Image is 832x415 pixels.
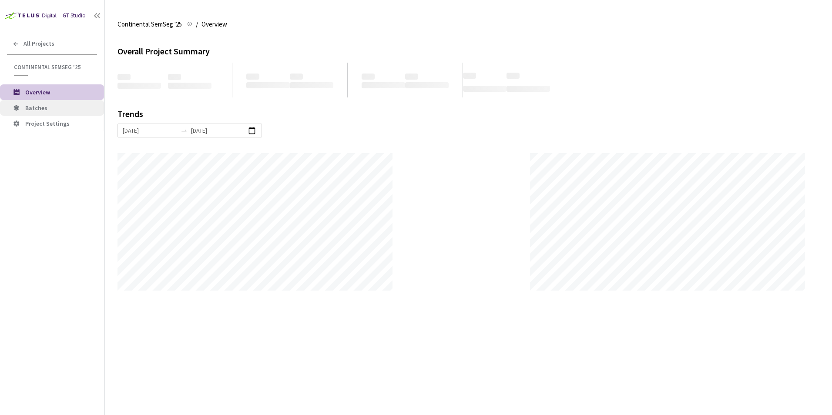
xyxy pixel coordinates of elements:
span: ‌ [246,74,259,80]
span: ‌ [117,83,161,89]
div: Overall Project Summary [117,45,819,58]
span: ‌ [290,82,333,88]
span: ‌ [168,83,211,89]
span: ‌ [362,82,405,88]
span: ‌ [290,74,303,80]
span: ‌ [463,73,476,79]
span: ‌ [507,86,550,92]
div: GT Studio [63,12,86,20]
input: End date [191,126,245,135]
input: Start date [123,126,177,135]
span: ‌ [168,74,181,80]
span: ‌ [362,74,375,80]
span: ‌ [463,86,507,92]
div: Trends [117,110,807,124]
span: to [181,127,188,134]
span: ‌ [117,74,131,80]
span: ‌ [246,82,290,88]
span: ‌ [405,82,449,88]
li: / [196,19,198,30]
span: ‌ [507,73,520,79]
span: Project Settings [25,120,70,127]
span: Overview [25,88,50,96]
span: Continental SemSeg '25 [14,64,92,71]
span: ‌ [405,74,418,80]
span: swap-right [181,127,188,134]
span: Batches [25,104,47,112]
span: Continental SemSeg '25 [117,19,182,30]
span: Overview [201,19,227,30]
span: All Projects [23,40,54,47]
